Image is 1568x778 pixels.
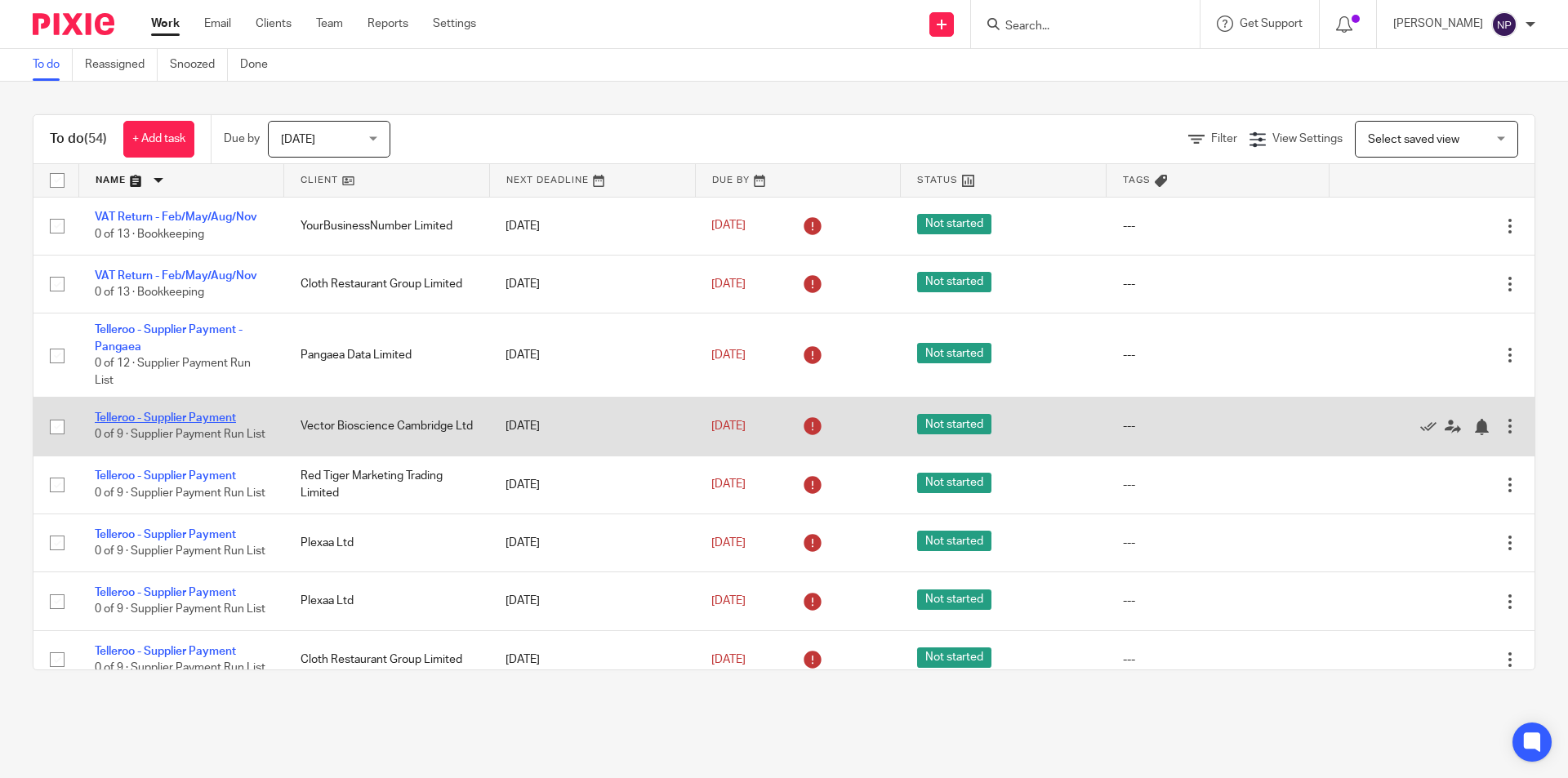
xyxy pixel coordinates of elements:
[95,412,236,424] a: Telleroo - Supplier Payment
[95,587,236,598] a: Telleroo - Supplier Payment
[95,429,265,440] span: 0 of 9 · Supplier Payment Run List
[95,229,204,240] span: 0 of 13 · Bookkeeping
[711,349,746,361] span: [DATE]
[917,589,991,610] span: Not started
[284,456,490,513] td: Red Tiger Marketing Trading Limited
[123,121,194,158] a: + Add task
[284,255,490,313] td: Cloth Restaurant Group Limited
[204,16,231,32] a: Email
[224,131,260,147] p: Due by
[1123,651,1313,668] div: ---
[95,470,236,482] a: Telleroo - Supplier Payment
[284,513,490,571] td: Plexaa Ltd
[489,572,695,630] td: [DATE]
[95,287,204,298] span: 0 of 13 · Bookkeeping
[917,531,991,551] span: Not started
[95,646,236,657] a: Telleroo - Supplier Payment
[711,278,746,290] span: [DATE]
[917,214,991,234] span: Not started
[33,49,73,81] a: To do
[1240,18,1303,29] span: Get Support
[711,220,746,232] span: [DATE]
[489,197,695,255] td: [DATE]
[711,479,746,491] span: [DATE]
[711,420,746,432] span: [DATE]
[95,211,257,223] a: VAT Return - Feb/May/Aug/Nov
[489,255,695,313] td: [DATE]
[1211,133,1237,144] span: Filter
[84,132,107,145] span: (54)
[711,537,746,549] span: [DATE]
[433,16,476,32] a: Settings
[284,313,490,398] td: Pangaea Data Limited
[170,49,228,81] a: Snoozed
[1123,276,1313,292] div: ---
[917,473,991,493] span: Not started
[1004,20,1151,34] input: Search
[367,16,408,32] a: Reports
[1123,347,1313,363] div: ---
[1491,11,1517,38] img: svg%3E
[85,49,158,81] a: Reassigned
[1123,218,1313,234] div: ---
[1123,477,1313,493] div: ---
[240,49,280,81] a: Done
[917,272,991,292] span: Not started
[1393,16,1483,32] p: [PERSON_NAME]
[489,456,695,513] td: [DATE]
[95,324,243,352] a: Telleroo - Supplier Payment - Pangaea
[917,343,991,363] span: Not started
[1123,593,1313,609] div: ---
[917,414,991,434] span: Not started
[284,572,490,630] td: Plexaa Ltd
[1123,176,1151,184] span: Tags
[1272,133,1343,144] span: View Settings
[711,595,746,607] span: [DATE]
[1123,535,1313,551] div: ---
[95,358,251,386] span: 0 of 12 · Supplier Payment Run List
[151,16,180,32] a: Work
[1123,418,1313,434] div: ---
[95,662,265,674] span: 0 of 9 · Supplier Payment Run List
[95,529,236,540] a: Telleroo - Supplier Payment
[489,630,695,688] td: [DATE]
[489,398,695,456] td: [DATE]
[1368,134,1459,145] span: Select saved view
[50,131,107,148] h1: To do
[711,654,746,665] span: [DATE]
[489,513,695,571] td: [DATE]
[284,398,490,456] td: Vector Bioscience Cambridge Ltd
[33,13,114,35] img: Pixie
[917,647,991,668] span: Not started
[1420,418,1445,434] a: Mark as done
[284,630,490,688] td: Cloth Restaurant Group Limited
[281,134,315,145] span: [DATE]
[95,604,265,616] span: 0 of 9 · Supplier Payment Run List
[95,487,265,499] span: 0 of 9 · Supplier Payment Run List
[95,545,265,557] span: 0 of 9 · Supplier Payment Run List
[284,197,490,255] td: YourBusinessNumber Limited
[256,16,292,32] a: Clients
[95,270,257,282] a: VAT Return - Feb/May/Aug/Nov
[489,313,695,398] td: [DATE]
[316,16,343,32] a: Team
